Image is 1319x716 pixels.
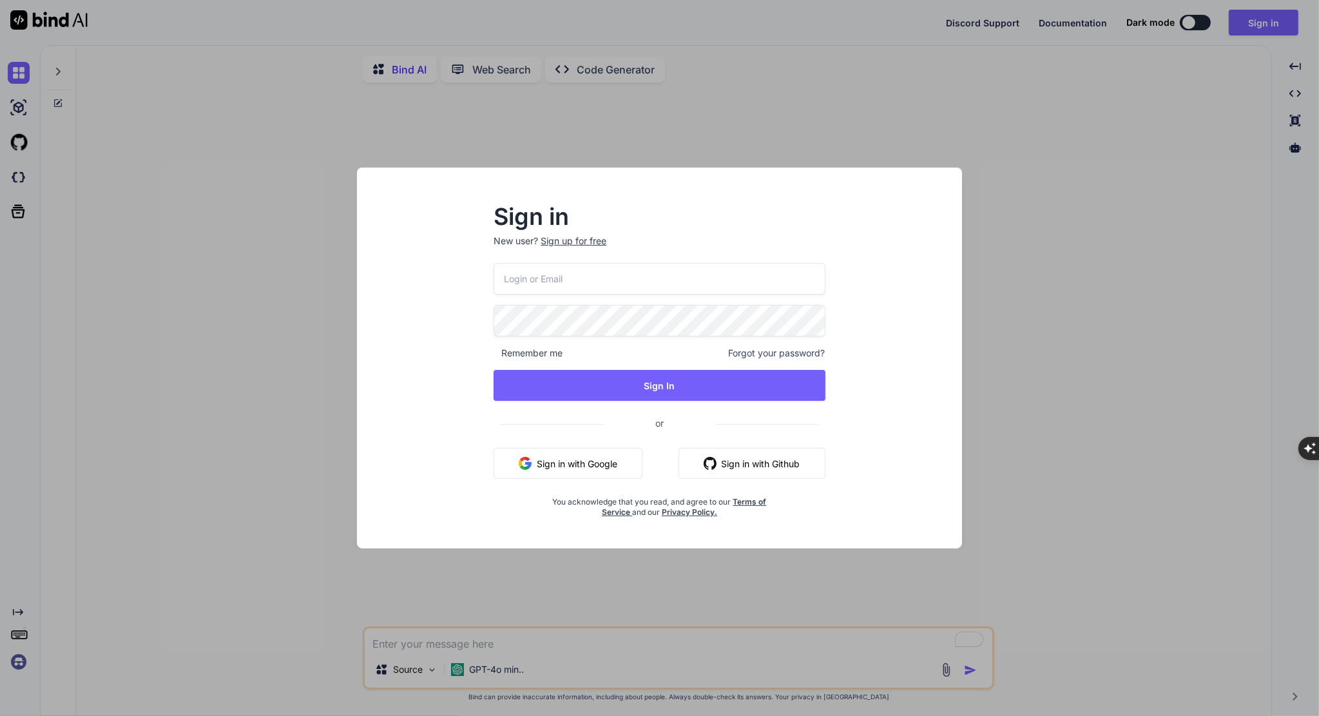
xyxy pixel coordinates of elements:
img: github [704,457,717,470]
h2: Sign in [494,206,825,227]
a: Privacy Policy. [662,507,717,517]
p: New user? [494,235,825,263]
span: Remember me [494,347,563,360]
span: or [604,407,715,439]
button: Sign in with Github [679,448,825,479]
button: Sign in with Google [494,448,642,479]
img: google [519,457,532,470]
a: Terms of Service [602,497,767,517]
button: Sign In [494,370,825,401]
input: Login or Email [494,263,825,295]
div: You acknowledge that you read, and agree to our and our [549,489,770,518]
span: Forgot your password? [729,347,825,360]
div: Sign up for free [541,235,606,247]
